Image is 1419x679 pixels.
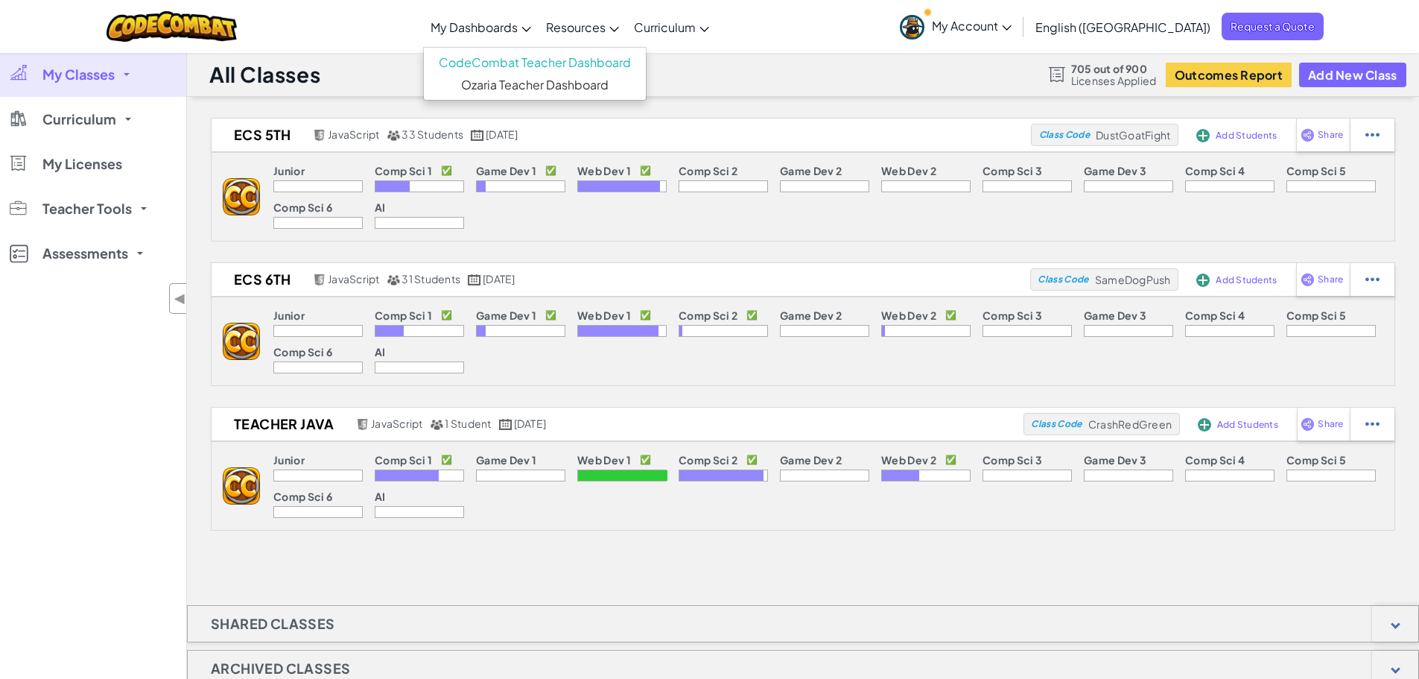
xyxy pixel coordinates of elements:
[1084,309,1146,321] p: Game Dev 3
[1198,418,1211,432] img: IconAddStudents.svg
[892,3,1019,50] a: My Account
[1185,165,1245,177] p: Comp Sci 4
[476,165,536,177] p: Game Dev 1
[539,7,626,47] a: Resources
[430,419,443,430] img: MultipleUsers.png
[1365,128,1380,142] img: IconStudentEllipsis.svg
[1301,417,1315,431] img: IconShare_Purple.svg
[945,454,956,466] p: ✅
[483,272,515,285] span: [DATE]
[424,51,646,74] a: CodeCombat Teacher Dashboard
[1318,420,1343,429] span: Share
[1301,128,1315,142] img: IconShare_Purple.svg
[42,202,132,215] span: Teacher Tools
[577,454,631,466] p: Web Dev 1
[42,113,116,126] span: Curriculum
[1096,128,1170,142] span: DustGoatFight
[1222,13,1324,40] span: Request a Quote
[445,417,491,430] span: 1 Student
[1365,273,1380,286] img: IconStudentEllipsis.svg
[1084,454,1146,466] p: Game Dev 3
[476,309,536,321] p: Game Dev 1
[881,309,936,321] p: Web Dev 2
[780,309,842,321] p: Game Dev 2
[328,272,379,285] span: JavaScript
[471,130,484,141] img: calendar.svg
[780,165,842,177] p: Game Dev 2
[107,11,237,42] a: CodeCombat logo
[468,274,481,285] img: calendar.svg
[900,15,924,40] img: avatar
[640,165,651,177] p: ✅
[1031,420,1082,429] span: Class Code
[223,178,260,215] img: logo
[424,74,646,96] a: Ozaria Teacher Dashboard
[577,165,631,177] p: Web Dev 1
[328,127,379,141] span: JavaScript
[212,413,352,435] h2: Teacher java
[1038,275,1088,284] span: Class Code
[746,454,758,466] p: ✅
[1028,7,1218,47] a: English ([GEOGRAPHIC_DATA])
[174,288,186,309] span: ◀
[780,454,842,466] p: Game Dev 2
[313,130,326,141] img: javascript.png
[387,130,400,141] img: MultipleUsers.png
[1035,19,1210,35] span: English ([GEOGRAPHIC_DATA])
[212,413,1023,435] a: Teacher java JavaScript 1 Student [DATE]
[634,19,696,35] span: Curriculum
[982,309,1042,321] p: Comp Sci 3
[356,419,369,430] img: javascript.png
[626,7,717,47] a: Curriculum
[1216,276,1277,285] span: Add Students
[1217,420,1278,429] span: Add Students
[188,605,358,642] h1: Shared Classes
[273,346,332,358] p: Comp Sci 6
[273,490,332,502] p: Comp Sci 6
[679,454,737,466] p: Comp Sci 2
[209,60,320,89] h1: All Classes
[881,454,936,466] p: Web Dev 2
[746,309,758,321] p: ✅
[1185,454,1245,466] p: Comp Sci 4
[431,19,518,35] span: My Dashboards
[375,490,386,502] p: AI
[679,309,737,321] p: Comp Sci 2
[1196,129,1210,142] img: IconAddStudents.svg
[476,454,536,466] p: Game Dev 1
[640,454,651,466] p: ✅
[1216,131,1277,140] span: Add Students
[545,309,556,321] p: ✅
[499,419,512,430] img: calendar.svg
[223,467,260,505] img: logo
[640,309,651,321] p: ✅
[1318,275,1343,284] span: Share
[1166,63,1292,87] button: Outcomes Report
[441,454,452,466] p: ✅
[441,165,452,177] p: ✅
[375,454,432,466] p: Comp Sci 1
[42,157,122,171] span: My Licenses
[423,7,539,47] a: My Dashboards
[486,127,518,141] span: [DATE]
[545,165,556,177] p: ✅
[401,272,460,285] span: 31 Students
[514,417,546,430] span: [DATE]
[1318,130,1343,139] span: Share
[945,309,956,321] p: ✅
[1299,63,1406,87] button: Add New Class
[1095,273,1171,286] span: SameDogPush
[223,323,260,360] img: logo
[1088,417,1172,431] span: CrashRedGreen
[273,309,305,321] p: Junior
[212,124,309,146] h2: ECS 5th
[1071,63,1157,75] span: 705 out of 900
[1286,165,1346,177] p: Comp Sci 5
[313,274,326,285] img: javascript.png
[212,124,1031,146] a: ECS 5th JavaScript 33 Students [DATE]
[1301,273,1315,286] img: IconShare_Purple.svg
[42,247,128,260] span: Assessments
[1286,309,1346,321] p: Comp Sci 5
[212,268,1030,291] a: ECS 6th JavaScript 31 Students [DATE]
